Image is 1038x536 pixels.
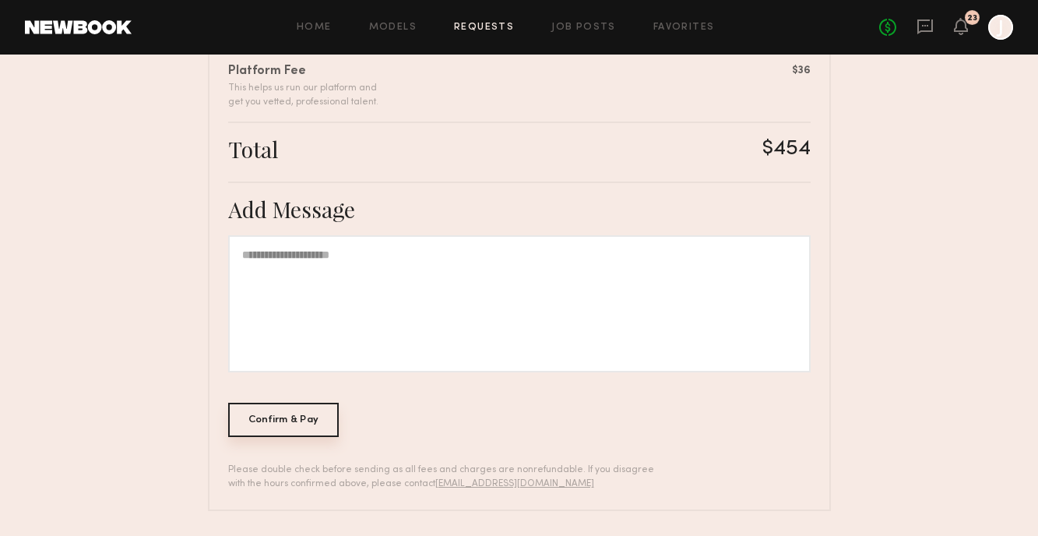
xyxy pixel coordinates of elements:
a: [EMAIL_ADDRESS][DOMAIN_NAME] [435,479,594,488]
div: This helps us run our platform and get you vetted, professional talent. [228,81,378,109]
div: Total [228,136,278,163]
div: Platform Fee [228,62,378,81]
a: J [988,15,1013,40]
div: Add Message [228,196,811,223]
a: Models [369,23,417,33]
a: Job Posts [551,23,616,33]
div: $454 [762,136,811,163]
div: Confirm & Pay [228,403,340,437]
div: 23 [967,14,977,23]
div: $36 [792,62,811,79]
a: Home [297,23,332,33]
a: Requests [454,23,514,33]
div: Please double check before sending as all fees and charges are nonrefundable. If you disagree wit... [228,463,665,491]
a: Favorites [653,23,715,33]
